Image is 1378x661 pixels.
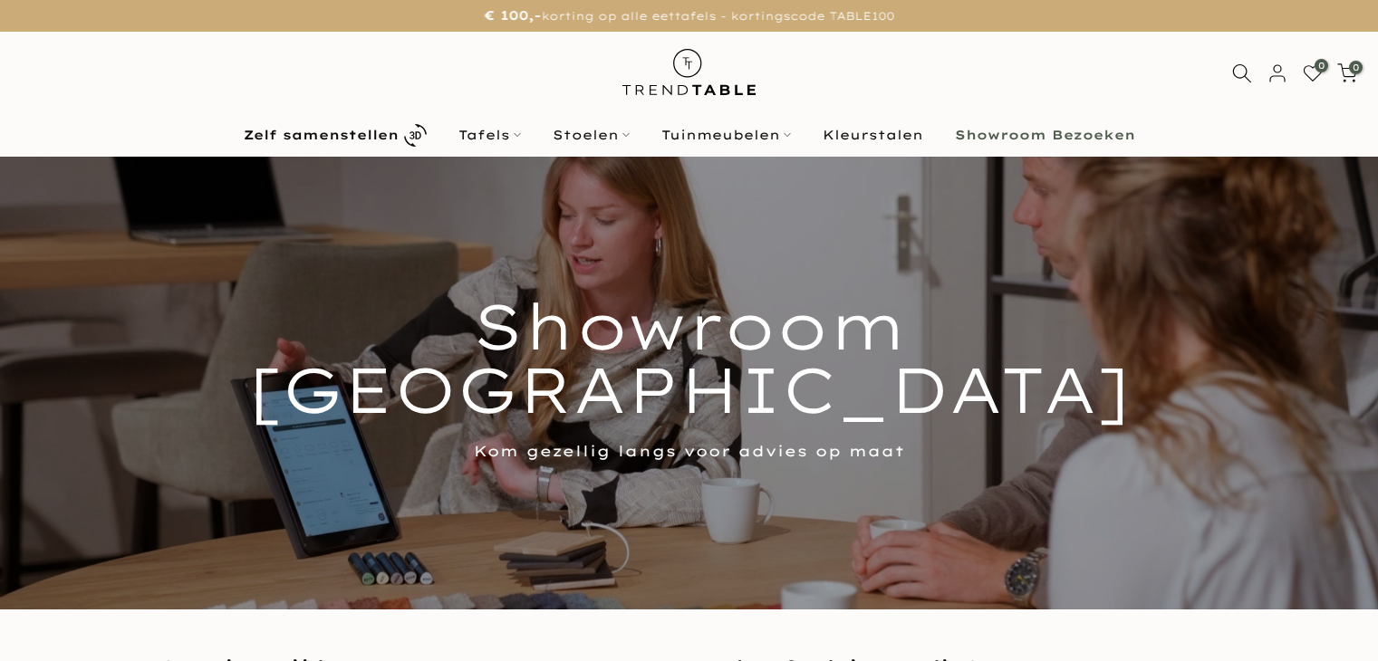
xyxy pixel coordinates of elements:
p: korting op alle eettafels - kortingscode TABLE100 [23,5,1355,27]
a: 0 [1337,63,1357,83]
a: Zelf samenstellen [227,120,442,151]
strong: € 100,- [484,7,541,24]
a: Stoelen [536,124,645,146]
a: Tuinmeubelen [645,124,806,146]
a: Tafels [442,124,536,146]
a: 0 [1303,63,1323,83]
img: trend-table [610,32,768,112]
a: Kleurstalen [806,124,939,146]
span: 0 [1349,61,1363,74]
span: 0 [1315,59,1328,72]
a: Showroom Bezoeken [939,124,1151,146]
b: Showroom Bezoeken [955,129,1135,141]
b: Zelf samenstellen [244,129,399,141]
